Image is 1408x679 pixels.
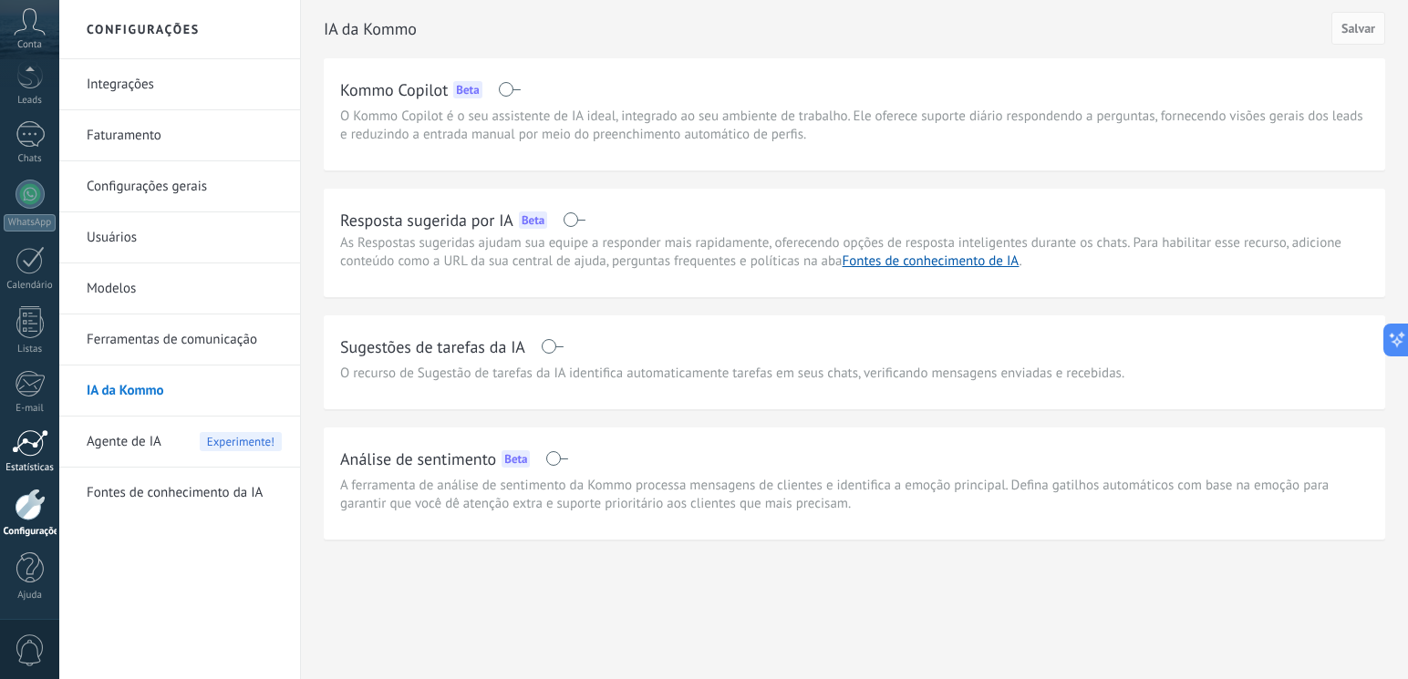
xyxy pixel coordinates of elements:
li: Fontes de conhecimento da IA [59,468,300,518]
a: Ferramentas de comunicação [87,314,282,365]
div: Chats [4,153,57,165]
div: Beta [519,211,547,229]
h2: Sugestões de tarefas da IA [340,335,525,358]
div: Beta [453,81,481,98]
a: Fontes de conhecimento de IA [843,252,1020,270]
li: IA da Kommo [59,365,300,417]
a: Modelos [87,263,282,314]
div: Leads [4,95,57,107]
li: Modelos [59,263,300,314]
h2: Kommo Copilot [340,78,448,101]
a: Configurações gerais [87,161,282,212]
div: Calendário [4,280,57,292]
span: O Kommo Copilot é o seu assistente de IA ideal, integrado ao seu ambiente de trabalho. Ele oferec... [340,108,1369,144]
span: Salvar [1341,22,1375,35]
div: Configurações [4,526,57,538]
span: A ferramenta de análise de sentimento da Kommo processa mensagens de clientes e identifica a emoç... [340,477,1369,513]
a: Usuários [87,212,282,263]
h2: IA da Kommo [324,11,1331,47]
h2: Análise de sentimento [340,448,496,470]
div: Ajuda [4,590,57,602]
li: Integrações [59,59,300,110]
span: As Respostas sugeridas ajudam sua equipe a responder mais rapidamente, oferecendo opções de respo... [340,234,1341,270]
li: Usuários [59,212,300,263]
li: Ferramentas de comunicação [59,314,300,365]
div: Beta [502,450,530,468]
div: Estatísticas [4,462,57,474]
a: Fontes de conhecimento da IA [87,468,282,519]
a: Agente de IAExperimente! [87,417,282,468]
span: O recurso de Sugestão de tarefas da IA identifica automaticamente tarefas em seus chats, verifica... [340,365,1124,383]
div: WhatsApp [4,214,56,231]
button: Salvar [1331,12,1385,45]
a: Faturamento [87,110,282,161]
li: Agente de IA [59,417,300,468]
li: Faturamento [59,110,300,161]
a: IA da Kommo [87,365,282,417]
div: E-mail [4,403,57,415]
h2: Resposta sugerida por IA [340,209,513,231]
a: Integrações [87,59,282,110]
span: Experimente! [200,432,282,451]
span: Agente de IA [87,417,161,468]
div: Listas [4,344,57,355]
li: Configurações gerais [59,161,300,212]
span: Conta [17,39,42,51]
